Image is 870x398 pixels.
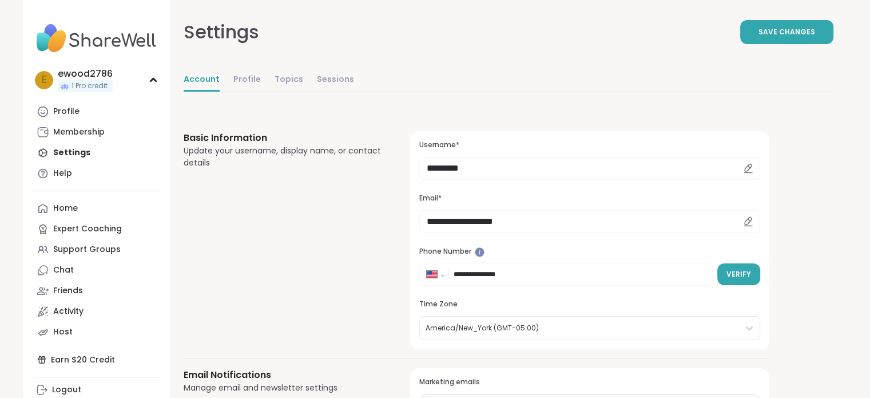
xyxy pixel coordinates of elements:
[184,18,259,46] div: Settings
[53,127,105,138] div: Membership
[53,223,122,235] div: Expert Coaching
[184,382,383,394] div: Manage email and newsletter settings
[419,377,760,387] h3: Marketing emails
[33,281,160,301] a: Friends
[42,73,46,88] span: e
[33,122,160,143] a: Membership
[33,163,160,184] a: Help
[33,219,160,239] a: Expert Coaching
[33,322,160,342] a: Host
[58,68,113,80] div: ewood2786
[419,194,760,203] h3: Email*
[717,263,760,285] button: Verify
[33,349,160,370] div: Earn $20 Credit
[33,239,160,260] a: Support Groups
[726,269,751,279] span: Verify
[33,301,160,322] a: Activity
[33,101,160,122] a: Profile
[53,306,84,317] div: Activity
[53,244,121,255] div: Support Groups
[184,145,383,169] div: Update your username, display name, or contact details
[419,140,760,150] h3: Username*
[475,247,484,257] iframe: Spotlight
[184,69,220,92] a: Account
[53,168,72,179] div: Help
[275,69,303,92] a: Topics
[53,203,78,214] div: Home
[184,368,383,382] h3: Email Notifications
[184,131,383,145] h3: Basic Information
[71,81,108,91] span: 1 Pro credit
[53,326,73,338] div: Host
[419,247,760,257] h3: Phone Number
[758,27,815,37] span: Save Changes
[53,265,74,276] div: Chat
[419,300,760,309] h3: Time Zone
[53,106,80,117] div: Profile
[52,384,81,396] div: Logout
[33,18,160,58] img: ShareWell Nav Logo
[53,285,83,297] div: Friends
[740,20,833,44] button: Save Changes
[33,198,160,219] a: Home
[33,260,160,281] a: Chat
[317,69,354,92] a: Sessions
[233,69,261,92] a: Profile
